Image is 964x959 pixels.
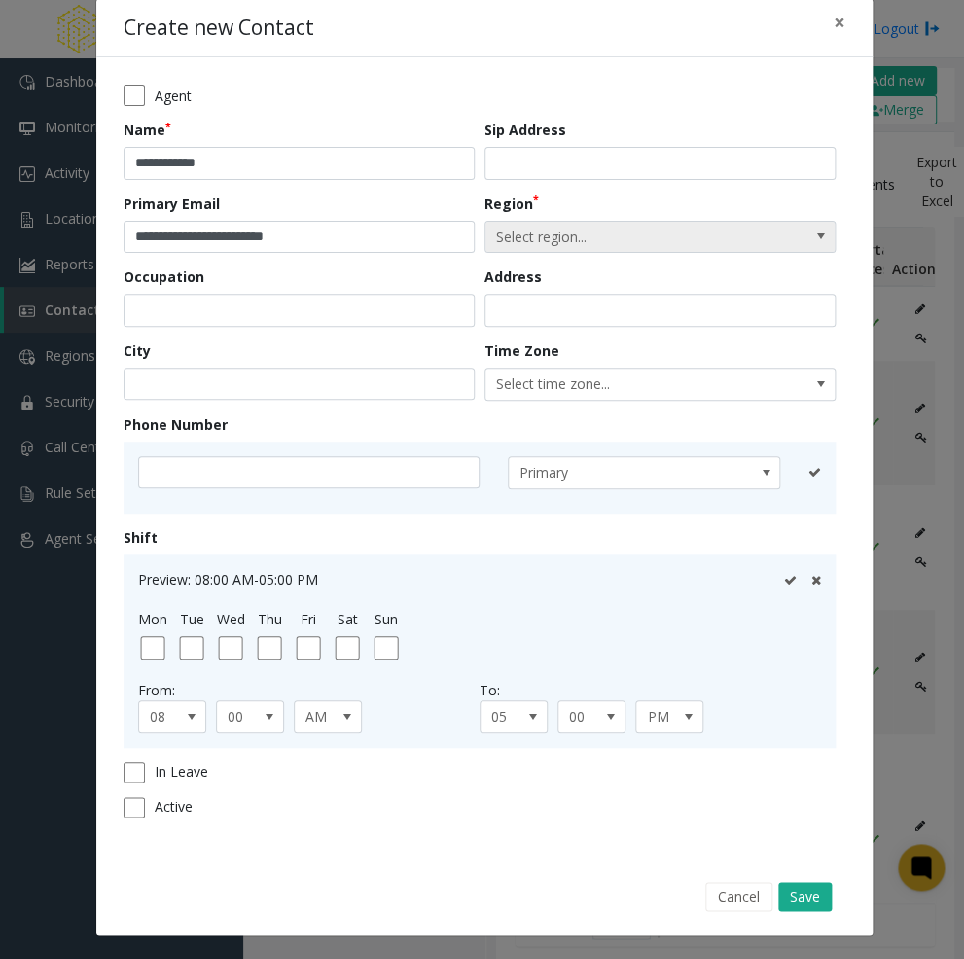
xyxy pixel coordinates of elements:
[484,120,566,140] label: Sip Address
[484,340,559,361] label: Time Zone
[484,194,539,214] label: Region
[138,680,480,700] div: From:
[480,680,821,700] div: To:
[509,457,726,488] span: Primary
[217,701,269,732] span: 00
[485,369,765,400] span: Select time zone...
[295,701,347,732] span: AM
[301,609,316,629] label: Fri
[485,222,765,253] span: Select region...
[375,609,398,629] label: Sun
[636,701,689,732] span: PM
[138,570,318,588] span: Preview: 08:00 AM-05:00 PM
[481,701,533,732] span: 05
[778,882,832,911] button: Save
[258,609,282,629] label: Thu
[338,609,358,629] label: Sat
[705,882,772,911] button: Cancel
[558,701,611,732] span: 00
[217,609,245,629] label: Wed
[484,266,542,287] label: Address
